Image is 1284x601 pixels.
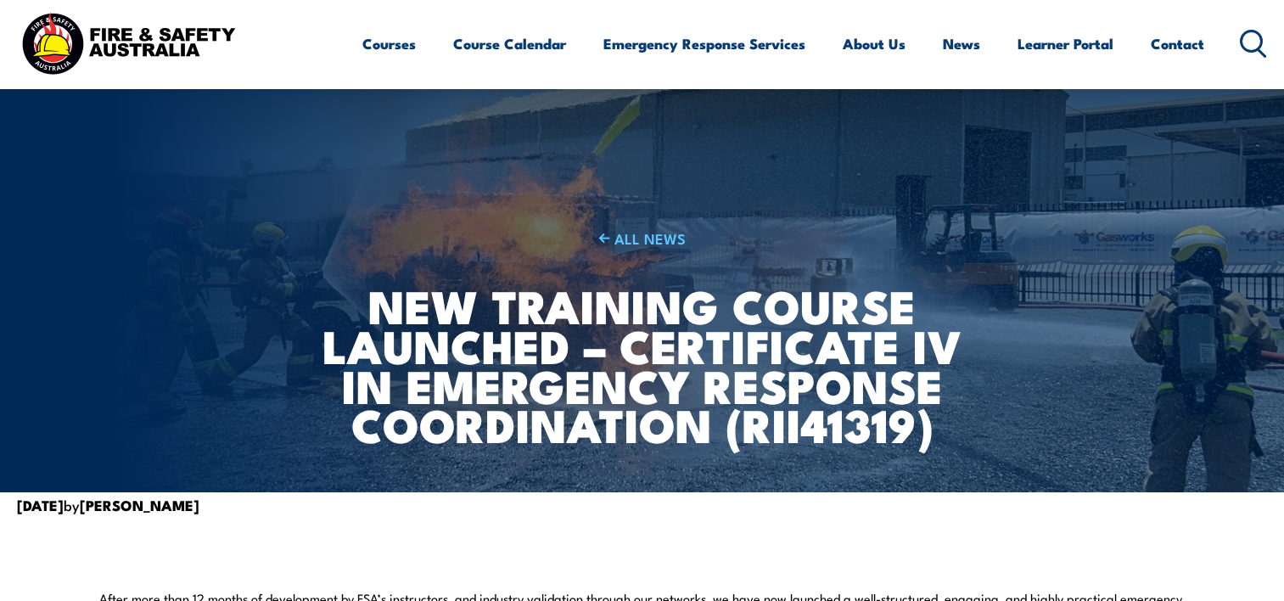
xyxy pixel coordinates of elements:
a: Learner Portal [1018,21,1113,66]
a: Contact [1151,21,1204,66]
a: Courses [362,21,416,66]
a: Emergency Response Services [603,21,805,66]
span: by [17,494,199,515]
a: About Us [843,21,906,66]
strong: [DATE] [17,494,64,516]
a: Course Calendar [453,21,566,66]
a: News [943,21,980,66]
a: ALL NEWS [308,228,976,248]
h1: New Training Course Launched – Certificate IV in Emergency Response Coordination (RII41319) [308,285,976,444]
strong: [PERSON_NAME] [80,494,199,516]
